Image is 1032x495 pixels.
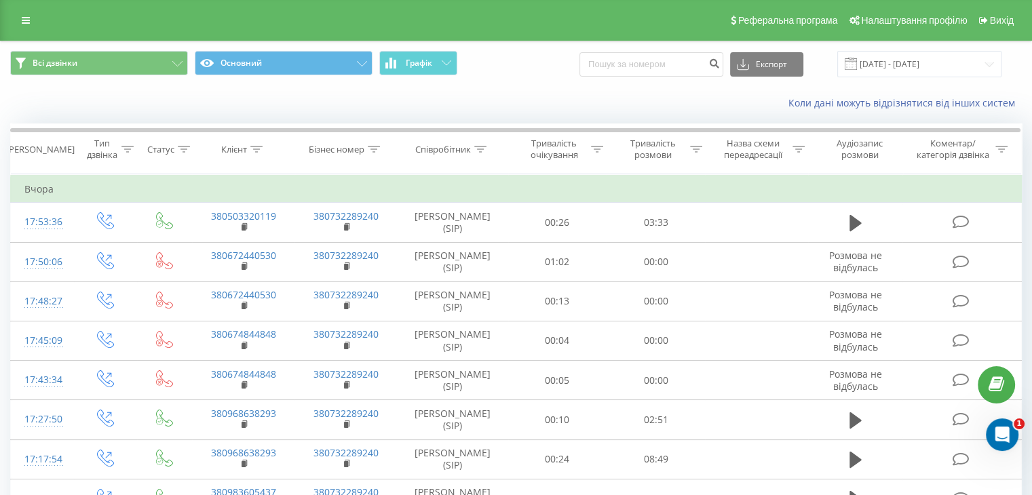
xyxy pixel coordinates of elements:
[829,288,882,313] span: Розмова не відбулась
[607,203,705,242] td: 03:33
[6,144,75,155] div: [PERSON_NAME]
[829,328,882,353] span: Розмова не відбулась
[85,138,117,161] div: Тип дзвінка
[520,138,588,161] div: Тривалість очікування
[24,367,60,393] div: 17:43:34
[508,400,607,439] td: 00:10
[738,15,838,26] span: Реферальна програма
[508,281,607,321] td: 00:13
[313,368,379,380] a: 380732289240
[313,407,379,420] a: 380732289240
[24,209,60,235] div: 17:53:36
[913,138,992,161] div: Коментар/категорія дзвінка
[415,144,471,155] div: Співробітник
[33,58,77,68] span: Всі дзвінки
[24,249,60,275] div: 17:50:06
[607,400,705,439] td: 02:51
[508,321,607,360] td: 00:04
[607,281,705,321] td: 00:00
[211,407,276,420] a: 380968638293
[11,176,1022,203] td: Вчора
[195,51,372,75] button: Основний
[607,439,705,479] td: 08:49
[398,203,508,242] td: [PERSON_NAME] (SIP)
[398,281,508,321] td: [PERSON_NAME] (SIP)
[788,96,1022,109] a: Коли дані можуть відрізнятися вiд інших систем
[829,249,882,274] span: Розмова не відбулась
[829,368,882,393] span: Розмова не відбулась
[211,249,276,262] a: 380672440530
[579,52,723,77] input: Пошук за номером
[398,361,508,400] td: [PERSON_NAME] (SIP)
[211,368,276,380] a: 380674844848
[24,288,60,315] div: 17:48:27
[10,51,188,75] button: Всі дзвінки
[406,58,432,68] span: Графік
[607,361,705,400] td: 00:00
[398,242,508,281] td: [PERSON_NAME] (SIP)
[861,15,967,26] span: Налаштування профілю
[211,328,276,340] a: 380674844848
[313,249,379,262] a: 380732289240
[313,328,379,340] a: 380732289240
[607,242,705,281] td: 00:00
[986,418,1018,451] iframe: Intercom live chat
[309,144,364,155] div: Бізнес номер
[730,52,803,77] button: Експорт
[398,439,508,479] td: [PERSON_NAME] (SIP)
[508,203,607,242] td: 00:26
[313,446,379,459] a: 380732289240
[211,446,276,459] a: 380968638293
[313,210,379,222] a: 380732289240
[508,361,607,400] td: 00:05
[313,288,379,301] a: 380732289240
[24,446,60,473] div: 17:17:54
[24,406,60,433] div: 17:27:50
[718,138,789,161] div: Назва схеми переадресації
[508,439,607,479] td: 00:24
[398,400,508,439] td: [PERSON_NAME] (SIP)
[379,51,457,75] button: Графік
[990,15,1014,26] span: Вихід
[147,144,174,155] div: Статус
[221,144,247,155] div: Клієнт
[211,288,276,301] a: 380672440530
[1014,418,1025,429] span: 1
[508,242,607,281] td: 01:02
[820,138,900,161] div: Аудіозапис розмови
[24,328,60,354] div: 17:45:09
[211,210,276,222] a: 380503320119
[398,321,508,360] td: [PERSON_NAME] (SIP)
[607,321,705,360] td: 00:00
[619,138,687,161] div: Тривалість розмови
